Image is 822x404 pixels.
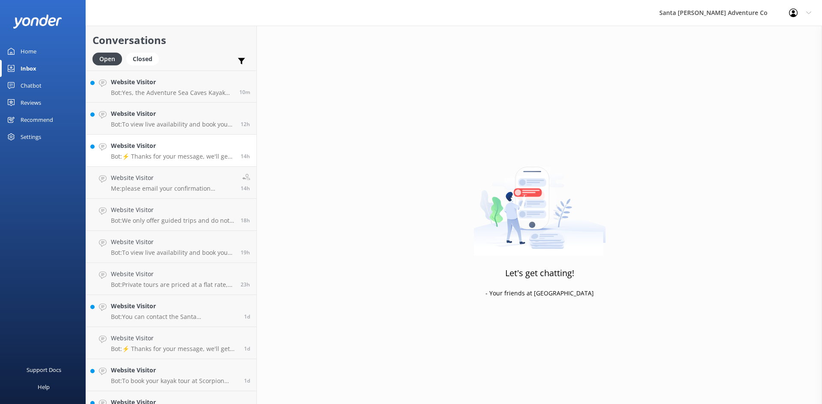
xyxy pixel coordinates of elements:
div: Support Docs [27,361,61,378]
span: Aug 29 2025 08:12am (UTC -07:00) America/Tijuana [239,88,250,96]
div: Help [38,378,50,395]
a: Website VisitorBot:Yes, the Adventure Sea Caves Kayak Tour requires ferry tickets to [GEOGRAPHIC_... [86,71,256,103]
p: Bot: Yes, the Adventure Sea Caves Kayak Tour requires ferry tickets to [GEOGRAPHIC_DATA] (also ca... [111,89,233,97]
a: Website VisitorBot:To view live availability and book your Santa [PERSON_NAME] Adventure tour, pl... [86,103,256,135]
span: Aug 28 2025 08:09am (UTC -07:00) America/Tijuana [244,313,250,320]
h4: Website Visitor [111,333,238,343]
span: Aug 27 2025 10:40pm (UTC -07:00) America/Tijuana [244,377,250,384]
p: Bot: Private tours are priced at a flat rate, not a per person rate, up to the maximum group size... [111,281,234,289]
a: Website VisitorBot:You can contact the Santa [PERSON_NAME] Adventure Co. team at [PHONE_NUMBER], ... [86,295,256,327]
h4: Website Visitor [111,77,233,87]
h3: Let's get chatting! [505,266,574,280]
div: Open [92,53,122,65]
p: Bot: We only offer guided trips and do not rent equipment. For specific details about what is inc... [111,217,234,224]
span: Aug 28 2025 01:31pm (UTC -07:00) America/Tijuana [241,217,250,224]
h4: Website Visitor [111,301,238,311]
a: Website VisitorBot:Private tours are priced at a flat rate, not a per person rate, up to the maxi... [86,263,256,295]
a: Website VisitorBot:To view live availability and book your Santa [PERSON_NAME] Adventure tour, cl... [86,231,256,263]
div: Recommend [21,111,53,128]
a: Website VisitorBot:⚡ Thanks for your message, we'll get back to you as soon as we can. You're als... [86,327,256,359]
div: Home [21,43,36,60]
img: artwork of a man stealing a conversation from at giant smartphone [474,149,606,256]
span: Aug 28 2025 05:29pm (UTC -07:00) America/Tijuana [241,185,250,192]
a: Website VisitorMe:please email your confirmation number to us and we will forward you the link if... [86,167,256,199]
p: Bot: ⚡ Thanks for your message, we'll get back to you as soon as we can. You're also welcome to k... [111,153,234,160]
div: Reviews [21,94,41,111]
img: yonder-white-logo.png [13,15,62,29]
p: Bot: To book your kayak tour at Scorpion Anchorage, you can view live availability and make your ... [111,377,238,385]
a: Open [92,54,126,63]
span: Aug 28 2025 09:18am (UTC -07:00) America/Tijuana [241,281,250,288]
span: Aug 28 2025 12:24pm (UTC -07:00) America/Tijuana [241,249,250,256]
p: Bot: You can contact the Santa [PERSON_NAME] Adventure Co. team at [PHONE_NUMBER], or by emailing... [111,313,238,321]
h4: Website Visitor [111,173,234,183]
h4: Website Visitor [111,269,234,279]
h2: Conversations [92,32,250,48]
div: Settings [21,128,41,145]
p: - Your friends at [GEOGRAPHIC_DATA] [485,289,594,298]
h4: Website Visitor [111,109,234,118]
div: Closed [126,53,159,65]
div: Chatbot [21,77,42,94]
a: Website VisitorBot:We only offer guided trips and do not rent equipment. For specific details abo... [86,199,256,231]
span: Aug 27 2025 11:02pm (UTC -07:00) America/Tijuana [244,345,250,352]
span: Aug 28 2025 07:39pm (UTC -07:00) America/Tijuana [241,121,250,128]
h4: Website Visitor [111,237,234,247]
a: Closed [126,54,163,63]
p: Bot: ⚡ Thanks for your message, we'll get back to you as soon as we can. You're also welcome to k... [111,345,238,353]
h4: Website Visitor [111,141,234,150]
h4: Website Visitor [111,205,234,215]
a: Website VisitorBot:⚡ Thanks for your message, we'll get back to you as soon as we can. You're als... [86,135,256,167]
p: Bot: To view live availability and book your Santa [PERSON_NAME] Adventure tour, please visit [UR... [111,121,234,128]
span: Aug 28 2025 06:06pm (UTC -07:00) America/Tijuana [241,153,250,160]
p: Me: please email your confirmation number to us and we will forward you the link if necessary, th... [111,185,234,192]
p: Bot: To view live availability and book your Santa [PERSON_NAME] Adventure tour, click [URL][DOMA... [111,249,234,257]
a: Website VisitorBot:To book your kayak tour at Scorpion Anchorage, you can view live availability ... [86,359,256,391]
h4: Website Visitor [111,366,238,375]
div: Inbox [21,60,36,77]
